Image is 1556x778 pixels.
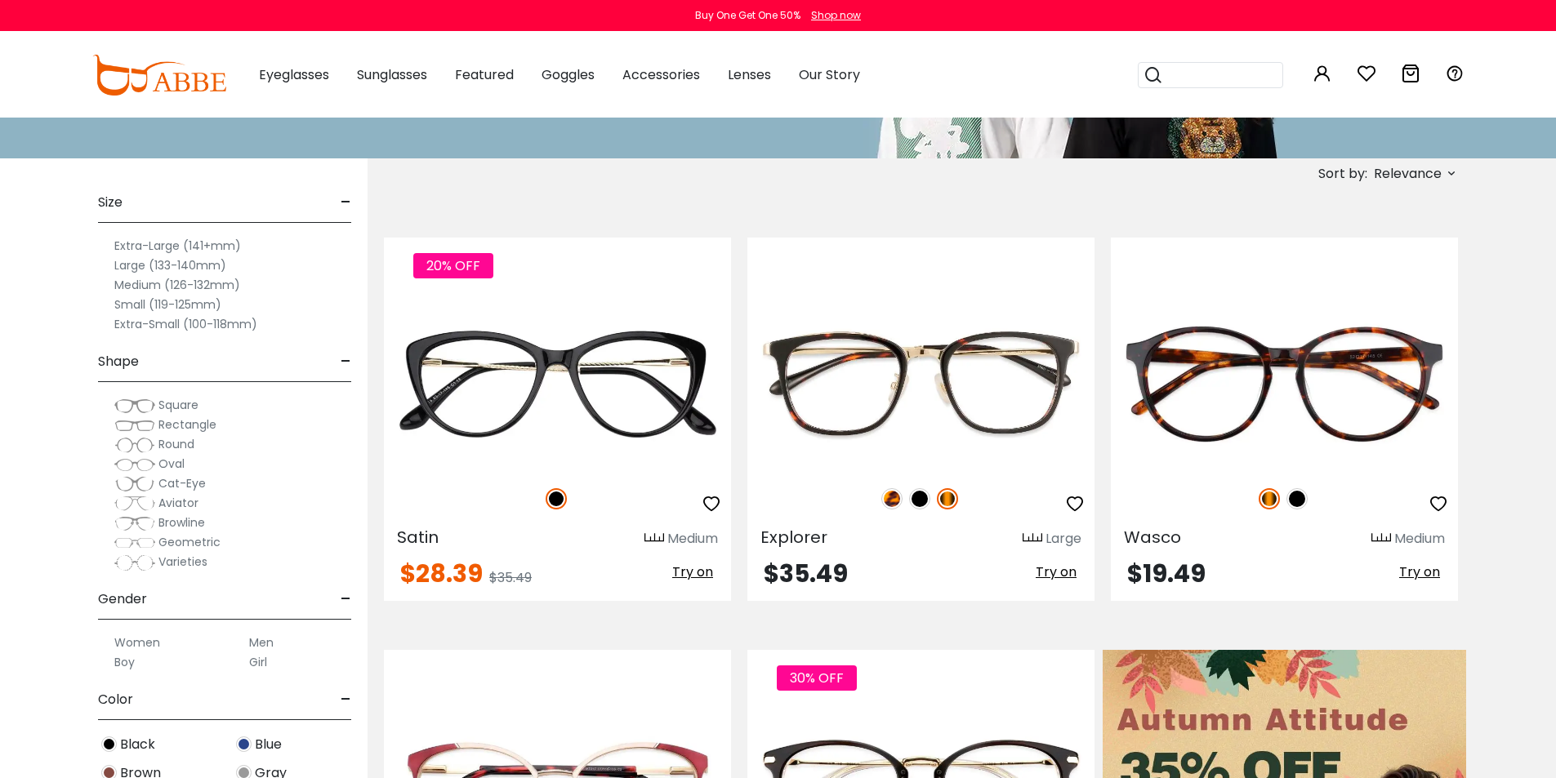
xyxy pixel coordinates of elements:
span: Aviator [158,495,198,511]
span: Relevance [1374,159,1442,189]
img: size ruler [644,532,664,545]
button: Try on [1394,562,1445,583]
label: Extra-Large (141+mm) [114,236,241,256]
span: $35.49 [489,568,532,587]
button: Try on [1031,562,1081,583]
span: Blue [255,735,282,754]
div: Buy One Get One 50% [695,8,800,23]
div: Medium [667,529,718,549]
span: Wasco [1124,526,1181,549]
img: size ruler [1371,532,1391,545]
img: Black Satin - Acetate,Metal ,Universal Bridge Fit [384,296,731,470]
span: Square [158,397,198,413]
span: 20% OFF [413,253,493,278]
span: Accessories [622,65,700,84]
button: Try on [667,562,718,583]
img: Aviator.png [114,496,155,512]
div: Shop now [811,8,861,23]
img: size ruler [1023,532,1042,545]
span: Sort by: [1318,164,1367,183]
img: Tortoise Explorer - Metal ,Adjust Nose Pads [747,296,1095,470]
span: Shape [98,342,139,381]
img: Oval.png [114,456,155,473]
img: Tortoise Wasco - Acetate ,Universal Bridge Fit [1111,296,1458,470]
span: Lenses [728,65,771,84]
span: Goggles [542,65,595,84]
img: Black [1286,488,1308,509]
span: - [341,680,351,719]
span: Featured [455,65,514,84]
img: Varieties.png [114,554,155,571]
span: Rectangle [158,416,216,433]
label: Women [114,633,160,652]
span: Oval [158,456,185,472]
span: Browline [158,514,205,531]
span: Try on [672,562,713,581]
img: Rectangle.png [114,417,155,433]
span: Sunglasses [357,65,427,84]
img: Square.png [114,398,155,414]
span: Cat-Eye [158,475,206,491]
span: - [341,183,351,222]
label: Boy [114,652,135,672]
img: Tortoise [1259,488,1280,509]
span: Try on [1036,562,1077,581]
span: - [341,342,351,381]
label: Large (133-140mm) [114,256,226,275]
img: Black [546,488,567,509]
div: Large [1046,529,1081,549]
div: Medium [1394,529,1445,549]
img: Blue [236,736,252,752]
span: Eyeglasses [259,65,329,84]
span: $28.39 [400,556,483,591]
span: Size [98,183,123,222]
span: $19.49 [1127,556,1206,591]
img: Cat-Eye.png [114,476,155,492]
img: Round.png [114,437,155,453]
span: Black [120,735,155,754]
img: Tortoise [937,488,958,509]
label: Small (119-125mm) [114,295,221,314]
span: Varieties [158,553,207,570]
span: Our Story [799,65,860,84]
span: Explorer [760,526,827,549]
span: 30% OFF [777,665,857,691]
span: Gender [98,580,147,619]
label: Girl [249,652,267,672]
label: Extra-Small (100-118mm) [114,314,257,334]
img: Browline.png [114,515,155,531]
span: $35.49 [764,556,848,591]
label: Men [249,633,274,652]
span: Satin [397,526,439,549]
label: Medium (126-132mm) [114,275,240,295]
img: Leopard [881,488,903,509]
img: Black [909,488,930,509]
span: Try on [1399,562,1440,581]
span: Round [158,436,194,452]
img: Geometric.png [114,535,155,551]
span: - [341,580,351,619]
span: Geometric [158,534,221,550]
span: Color [98,680,133,719]
img: abbeglasses.com [92,55,226,96]
a: Shop now [803,8,861,22]
img: Black [101,736,117,752]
